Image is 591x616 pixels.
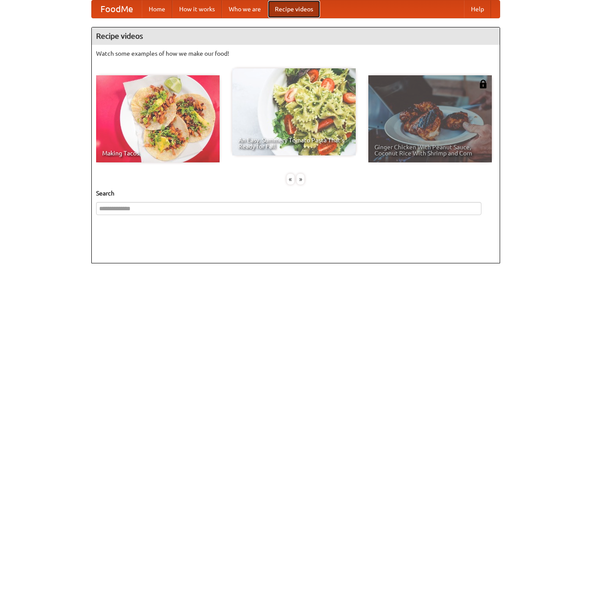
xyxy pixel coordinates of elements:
img: 483408.png [479,80,487,88]
span: An Easy, Summery Tomato Pasta That's Ready for Fall [238,137,350,149]
a: Home [142,0,172,18]
h5: Search [96,189,495,198]
h4: Recipe videos [92,27,500,45]
a: Who we are [222,0,268,18]
a: An Easy, Summery Tomato Pasta That's Ready for Fall [232,68,356,155]
p: Watch some examples of how we make our food! [96,49,495,58]
a: Recipe videos [268,0,320,18]
span: Making Tacos [102,150,214,156]
div: » [297,174,304,185]
a: Making Tacos [96,75,220,162]
a: How it works [172,0,222,18]
div: « [287,174,294,185]
a: FoodMe [92,0,142,18]
a: Help [464,0,491,18]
